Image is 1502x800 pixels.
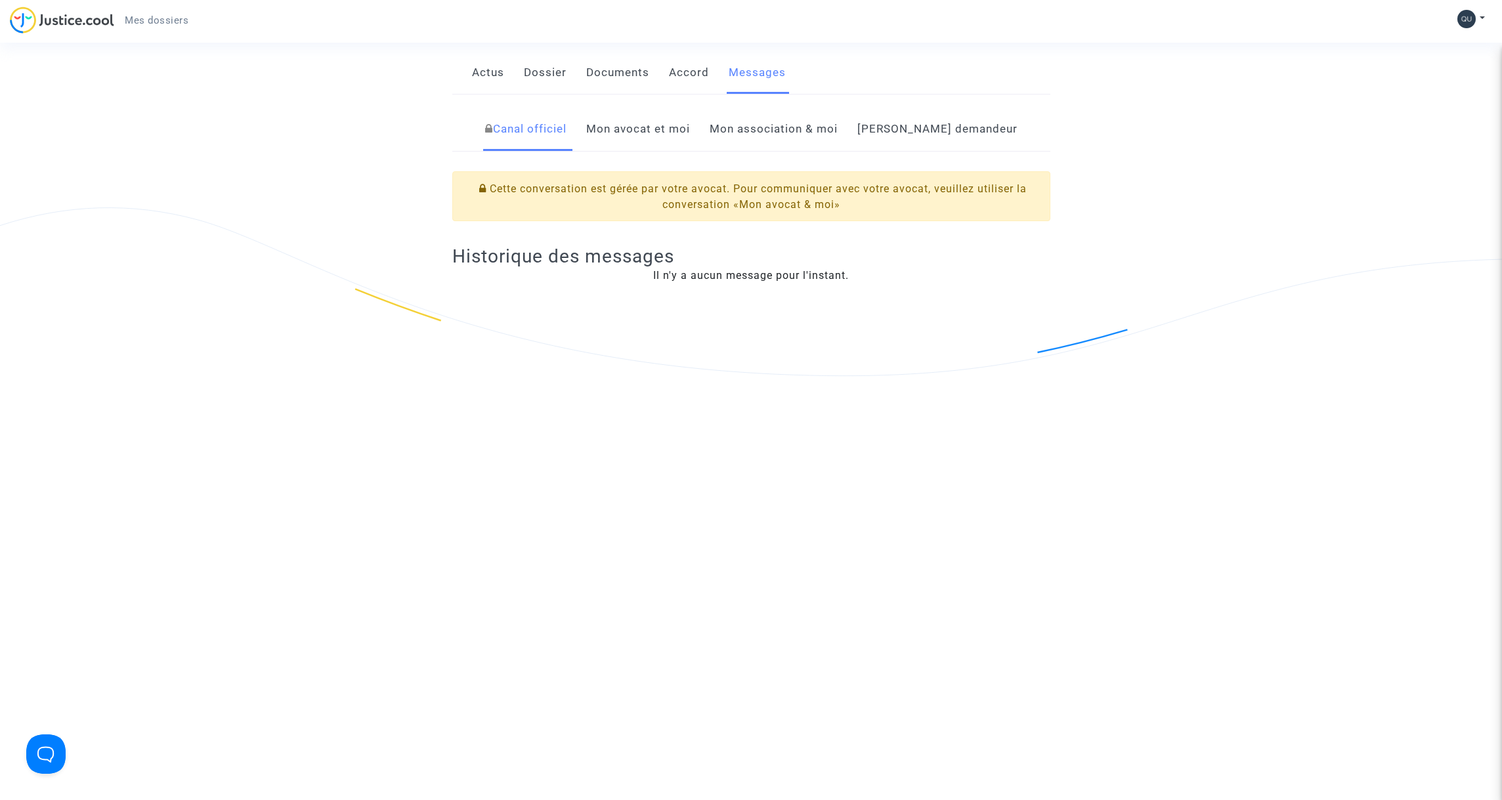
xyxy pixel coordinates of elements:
iframe: Help Scout Beacon - Open [26,734,66,774]
img: 465458e84c6c606b268f6ccd28c3cef8 [1457,10,1476,28]
a: Mon avocat et moi [586,108,690,151]
a: Accord [669,51,709,95]
a: Mes dossiers [114,11,199,30]
a: Documents [586,51,649,95]
a: Dossier [524,51,567,95]
a: Canal officiel [485,108,567,151]
h2: Historique des messages [452,245,1050,268]
img: jc-logo.svg [10,7,114,33]
span: Mes dossiers [125,14,188,26]
a: Messages [729,51,786,95]
a: [PERSON_NAME] demandeur [857,108,1018,151]
div: Il n'y a aucun message pour l'instant. [452,268,1050,284]
div: Cette conversation est gérée par votre avocat. Pour communiquer avec votre avocat, veuillez utili... [452,171,1050,221]
a: Actus [472,51,504,95]
a: Mon association & moi [710,108,838,151]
